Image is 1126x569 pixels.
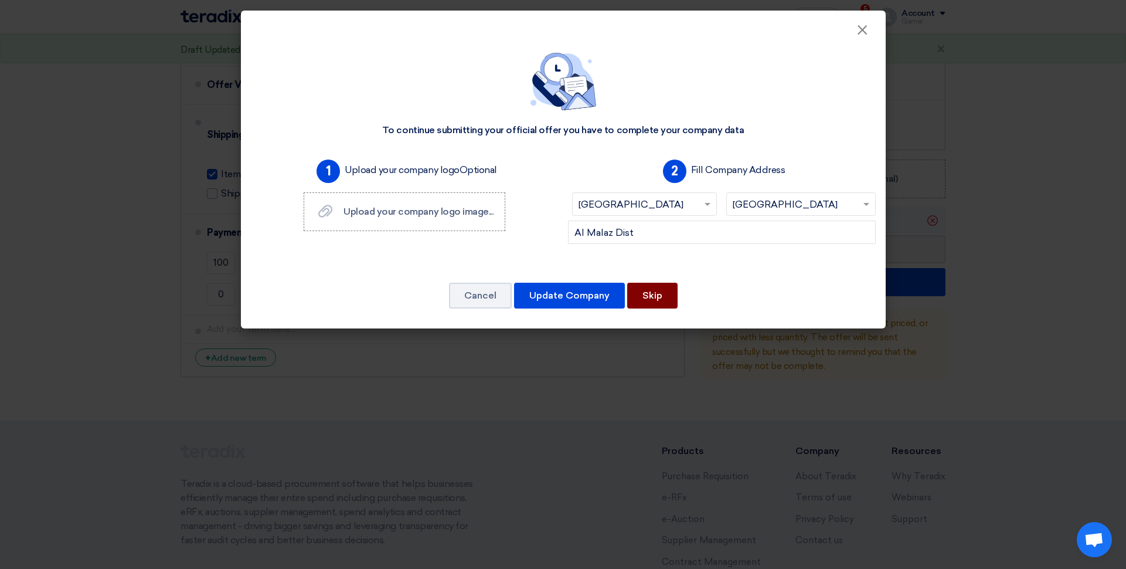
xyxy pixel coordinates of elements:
button: Cancel [449,283,512,309]
span: Optional [460,164,497,175]
div: To continue submitting your official offer you have to complete your company data [382,124,744,137]
span: 2 [663,160,686,183]
input: Add company main address [568,221,876,244]
label: Fill Company Address [691,163,785,177]
button: Update Company [514,283,625,309]
span: Upload your company logo image... [343,206,493,217]
div: Open chat [1077,522,1112,557]
label: Upload your company logo [345,163,497,177]
span: × [856,21,868,45]
img: empty_state_contact.svg [530,53,596,110]
button: Skip [627,283,678,309]
span: 1 [317,160,340,183]
button: Close [847,19,877,42]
